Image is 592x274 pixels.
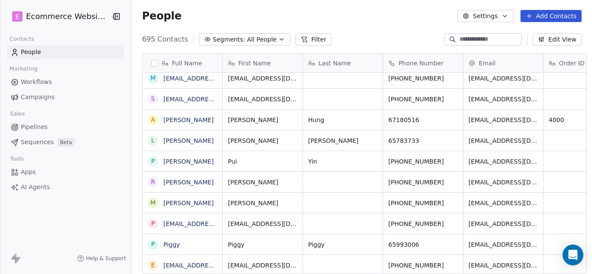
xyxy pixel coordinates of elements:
[10,9,104,24] button: EEcommerce Website Builder
[151,177,155,187] div: R
[228,178,278,187] span: [PERSON_NAME]
[150,198,156,207] div: M
[468,95,538,103] span: [EMAIL_ADDRESS][DOMAIN_NAME]
[468,178,538,187] span: [EMAIL_ADDRESS][DOMAIN_NAME]
[21,93,55,102] span: Campaigns
[228,116,278,124] span: [PERSON_NAME]
[223,54,303,72] div: First Name
[228,95,297,103] span: [EMAIL_ADDRESS][DOMAIN_NAME]
[308,116,324,124] span: Hung
[388,199,444,207] span: [PHONE_NUMBER]
[163,75,270,82] a: [EMAIL_ADDRESS][DOMAIN_NAME]
[383,54,463,72] div: Phone Number
[468,157,538,166] span: [EMAIL_ADDRESS][DOMAIN_NAME]
[163,137,214,144] a: [PERSON_NAME]
[26,11,108,22] span: Ecommerce Website Builder
[163,116,214,123] a: [PERSON_NAME]
[228,261,297,270] span: [EMAIL_ADDRESS][DOMAIN_NAME]
[388,116,419,124] span: 67180516
[468,136,538,145] span: [EMAIL_ADDRESS][DOMAIN_NAME]
[151,157,154,166] div: P
[150,74,156,83] div: m
[142,10,182,23] span: People
[163,179,214,186] a: [PERSON_NAME]
[228,240,244,249] span: Piggy
[549,116,564,124] span: 4000
[172,59,202,68] span: Full Name
[468,261,538,270] span: [EMAIL_ADDRESS][DOMAIN_NAME]
[228,157,237,166] span: Pui
[163,96,270,103] a: [EMAIL_ADDRESS][DOMAIN_NAME]
[163,262,270,269] a: [EMAIL_ADDRESS][DOMAIN_NAME]
[6,32,38,45] span: Contacts
[163,220,270,227] a: [EMAIL_ADDRESS][DOMAIN_NAME]
[388,136,419,145] span: 65783733
[7,180,124,194] a: AI Agents
[388,157,444,166] span: [PHONE_NUMBER]
[163,200,214,206] a: [PERSON_NAME]
[143,73,223,274] div: grid
[7,135,124,149] a: SequencesBeta
[151,261,155,270] div: e
[399,59,444,68] span: Phone Number
[57,138,75,147] span: Beta
[163,158,214,165] a: [PERSON_NAME]
[468,219,538,228] span: [EMAIL_ADDRESS][DOMAIN_NAME]
[468,74,538,83] span: [EMAIL_ADDRESS][DOMAIN_NAME]
[247,35,276,44] span: All People
[163,241,180,248] a: Piggy
[308,136,358,145] span: [PERSON_NAME]
[479,59,496,68] span: Email
[7,45,124,59] a: People
[228,219,297,228] span: [EMAIL_ADDRESS][DOMAIN_NAME]
[520,10,582,22] button: Add Contacts
[151,219,154,228] div: p
[308,240,325,249] span: Piggy
[6,107,29,120] span: Sales
[296,33,332,45] button: Filter
[457,10,513,22] button: Settings
[238,59,271,68] span: First Name
[388,219,444,228] span: [PHONE_NUMBER]
[563,245,583,265] div: Open Intercom Messenger
[213,35,245,44] span: Segments:
[463,54,543,72] div: Email
[559,59,585,68] span: Order ID
[16,12,20,21] span: E
[151,115,155,124] div: A
[308,157,317,166] span: Yin
[303,54,383,72] div: Last Name
[388,178,444,187] span: [PHONE_NUMBER]
[319,59,351,68] span: Last Name
[228,136,278,145] span: [PERSON_NAME]
[21,168,36,177] span: Apps
[388,74,444,83] span: [PHONE_NUMBER]
[21,183,50,192] span: AI Agents
[6,62,41,75] span: Marketing
[388,95,444,103] span: [PHONE_NUMBER]
[143,54,222,72] div: Full Name
[21,48,41,57] span: People
[533,33,582,45] button: Edit View
[228,199,278,207] span: [PERSON_NAME]
[151,136,155,145] div: L
[142,34,188,45] span: 695 Contacts
[151,94,155,103] div: s
[228,74,297,83] span: [EMAIL_ADDRESS][DOMAIN_NAME]
[6,152,27,165] span: Tools
[21,77,52,87] span: Workflows
[7,90,124,104] a: Campaigns
[468,116,538,124] span: [EMAIL_ADDRESS][DOMAIN_NAME]
[388,240,419,249] span: 65993006
[21,122,48,132] span: Pipelines
[151,240,154,249] div: P
[21,138,54,147] span: Sequences
[86,255,126,262] span: Help & Support
[388,261,444,270] span: [PHONE_NUMBER]
[7,75,124,89] a: Workflows
[77,255,126,262] a: Help & Support
[7,165,124,179] a: Apps
[7,120,124,134] a: Pipelines
[468,240,538,249] span: [EMAIL_ADDRESS][DOMAIN_NAME]
[468,199,538,207] span: [EMAIL_ADDRESS][DOMAIN_NAME]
